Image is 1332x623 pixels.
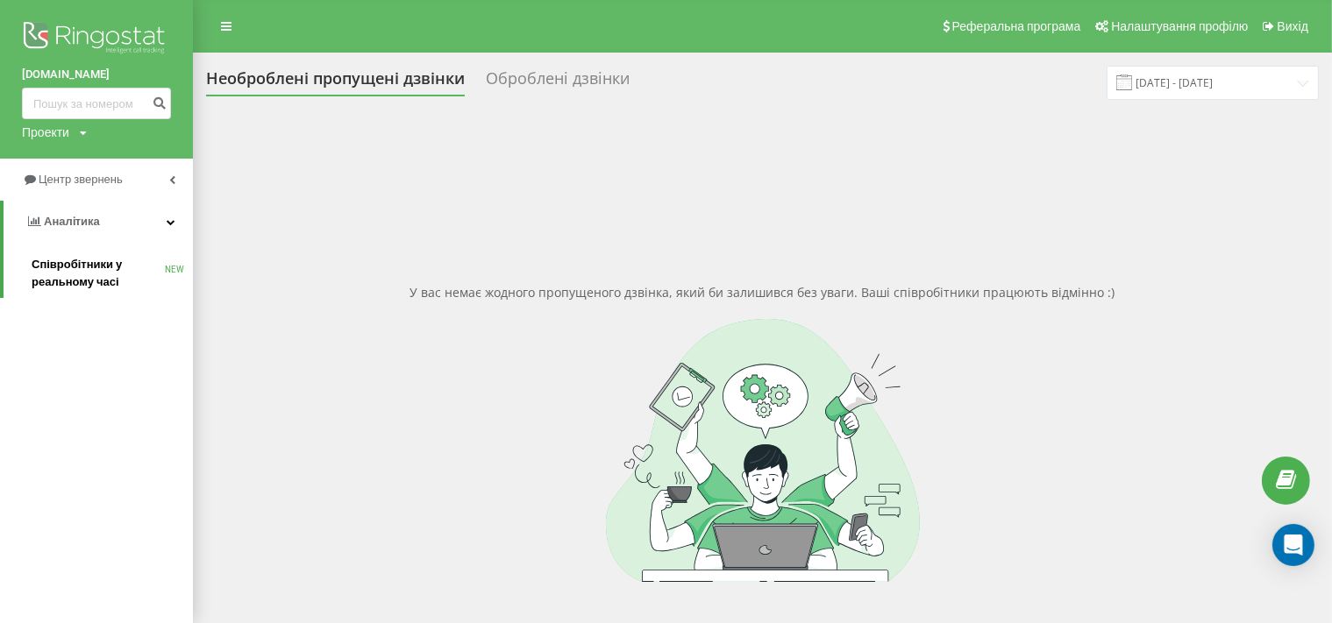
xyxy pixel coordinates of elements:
[32,249,193,298] a: Співробітники у реальному часіNEW
[952,19,1081,33] span: Реферальна програма
[22,88,171,119] input: Пошук за номером
[22,18,171,61] img: Ringostat logo
[1111,19,1248,33] span: Налаштування профілю
[32,256,165,291] span: Співробітники у реальному часі
[4,201,193,243] a: Аналiтика
[44,215,100,228] span: Аналiтика
[1278,19,1308,33] span: Вихід
[22,124,69,141] div: Проекти
[39,173,123,186] span: Центр звернень
[1272,524,1314,566] div: Open Intercom Messenger
[22,66,171,83] a: [DOMAIN_NAME]
[486,69,630,96] div: Оброблені дзвінки
[206,69,465,96] div: Необроблені пропущені дзвінки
